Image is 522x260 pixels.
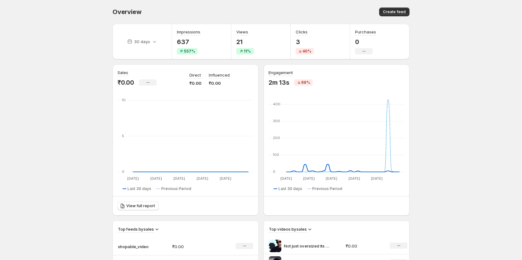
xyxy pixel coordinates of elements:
[326,176,337,181] text: [DATE]
[280,176,292,181] text: [DATE]
[150,176,162,181] text: [DATE]
[355,29,376,35] h3: Purchases
[122,134,124,138] text: 5
[236,38,254,46] p: 21
[118,226,154,232] h3: Top feeds by sales
[349,176,360,181] text: [DATE]
[209,72,230,78] p: Influenced
[371,176,383,181] text: [DATE]
[273,102,280,106] text: 400
[273,169,275,174] text: 0
[197,176,208,181] text: [DATE]
[127,176,139,181] text: [DATE]
[113,8,141,16] span: Overview
[236,29,248,35] h3: Views
[126,203,155,208] span: View full report
[118,202,159,210] a: View full report
[177,38,200,46] p: 637
[118,79,134,86] p: ₹0.00
[118,69,128,76] h3: Sales
[273,136,280,140] text: 200
[161,186,191,191] span: Previous Period
[346,243,383,249] p: ₹0.00
[118,243,149,250] p: shopable_video
[220,176,231,181] text: [DATE]
[296,29,308,35] h3: Clicks
[172,243,217,250] p: ₹0.00
[269,69,293,76] h3: Engagement
[189,80,201,86] p: ₹0.00
[122,98,126,102] text: 10
[296,38,314,46] p: 3
[244,49,251,54] span: 11%
[279,186,302,191] span: Last 30 days
[303,176,315,181] text: [DATE]
[269,79,289,86] p: 2m 13s
[273,152,279,157] text: 100
[312,186,342,191] span: Previous Period
[134,38,150,45] p: 30 days
[301,80,310,85] span: 69%
[177,29,200,35] h3: Impressions
[273,119,280,123] text: 300
[355,38,376,46] p: 0
[269,240,281,252] img: Not just oversized its overthought Drop into the drift
[128,186,151,191] span: Last 30 days
[122,169,124,174] text: 0
[303,49,311,54] span: 40%
[184,49,195,54] span: 557%
[383,9,406,14] span: Create feed
[269,226,307,232] h3: Top videos by sales
[209,80,230,86] p: ₹0.00
[379,7,409,16] button: Create feed
[284,243,331,249] p: Not just oversized its overthought Drop into the drift
[189,72,201,78] p: Direct
[173,176,185,181] text: [DATE]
